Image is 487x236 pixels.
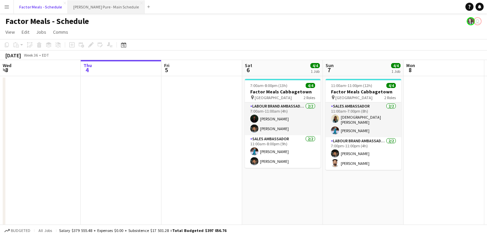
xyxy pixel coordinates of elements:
span: [GEOGRAPHIC_DATA] [255,95,292,100]
span: Budgeted [11,228,30,233]
span: 3 [2,66,11,74]
span: Thu [83,62,92,68]
span: Sat [245,62,252,68]
h3: Factor Meals Cabbagetown [326,89,401,95]
a: View [3,28,18,36]
div: 1 Job [391,69,400,74]
span: Mon [406,62,415,68]
span: Sun [326,62,334,68]
span: 7 [325,66,334,74]
span: 4/4 [391,63,401,68]
h3: Factor Meals Cabbagetown [245,89,321,95]
span: Week 36 [22,53,39,58]
a: Edit [19,28,32,36]
span: 8 [405,66,415,74]
app-job-card: 7:00am-8:00pm (13h)4/4Factor Meals Cabbagetown [GEOGRAPHIC_DATA]2 RolesLabour Brand Ambassadors2/... [245,79,321,168]
span: Edit [22,29,29,35]
span: View [5,29,15,35]
app-user-avatar: Ashleigh Rains [467,17,475,25]
app-card-role: Labour Brand Ambassadors2/27:00am-11:00am (4h)[PERSON_NAME][PERSON_NAME] [245,102,321,135]
span: 7:00am-8:00pm (13h) [250,83,287,88]
span: 4/4 [386,83,396,88]
span: Wed [3,62,11,68]
div: 1 Job [311,69,319,74]
span: Fri [164,62,170,68]
app-user-avatar: Tifany Scifo [473,17,482,25]
span: 4 [82,66,92,74]
app-card-role: Sales Ambassador2/211:00am-7:00pm (8h)[DEMOGRAPHIC_DATA] [PERSON_NAME][PERSON_NAME] [326,102,401,137]
span: All jobs [37,228,53,233]
button: [PERSON_NAME] Pure - Main Schedule [68,0,145,13]
span: Total Budgeted $397 056.76 [172,228,226,233]
a: Jobs [33,28,49,36]
span: 5 [163,66,170,74]
span: 4/4 [310,63,320,68]
span: 6 [244,66,252,74]
button: Budgeted [3,227,31,234]
span: [GEOGRAPHIC_DATA] [335,95,373,100]
div: [DATE] [5,52,21,59]
button: Factor Meals - Schedule [14,0,68,13]
app-job-card: 11:00am-11:00pm (12h)4/4Factor Meals Cabbagetown [GEOGRAPHIC_DATA]2 RolesSales Ambassador2/211:00... [326,79,401,170]
span: 2 Roles [384,95,396,100]
app-card-role: Labour Brand Ambassadors2/27:00pm-11:00pm (4h)[PERSON_NAME][PERSON_NAME] [326,137,401,170]
span: 4/4 [306,83,315,88]
span: 11:00am-11:00pm (12h) [331,83,372,88]
div: EDT [42,53,49,58]
app-card-role: Sales Ambassador2/211:00am-8:00pm (9h)[PERSON_NAME][PERSON_NAME] [245,135,321,168]
span: Comms [53,29,68,35]
h1: Factor Meals - Schedule [5,16,89,26]
span: Jobs [36,29,46,35]
div: Salary $379 555.48 + Expenses $0.00 + Subsistence $17 501.28 = [59,228,226,233]
span: 2 Roles [304,95,315,100]
a: Comms [50,28,71,36]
